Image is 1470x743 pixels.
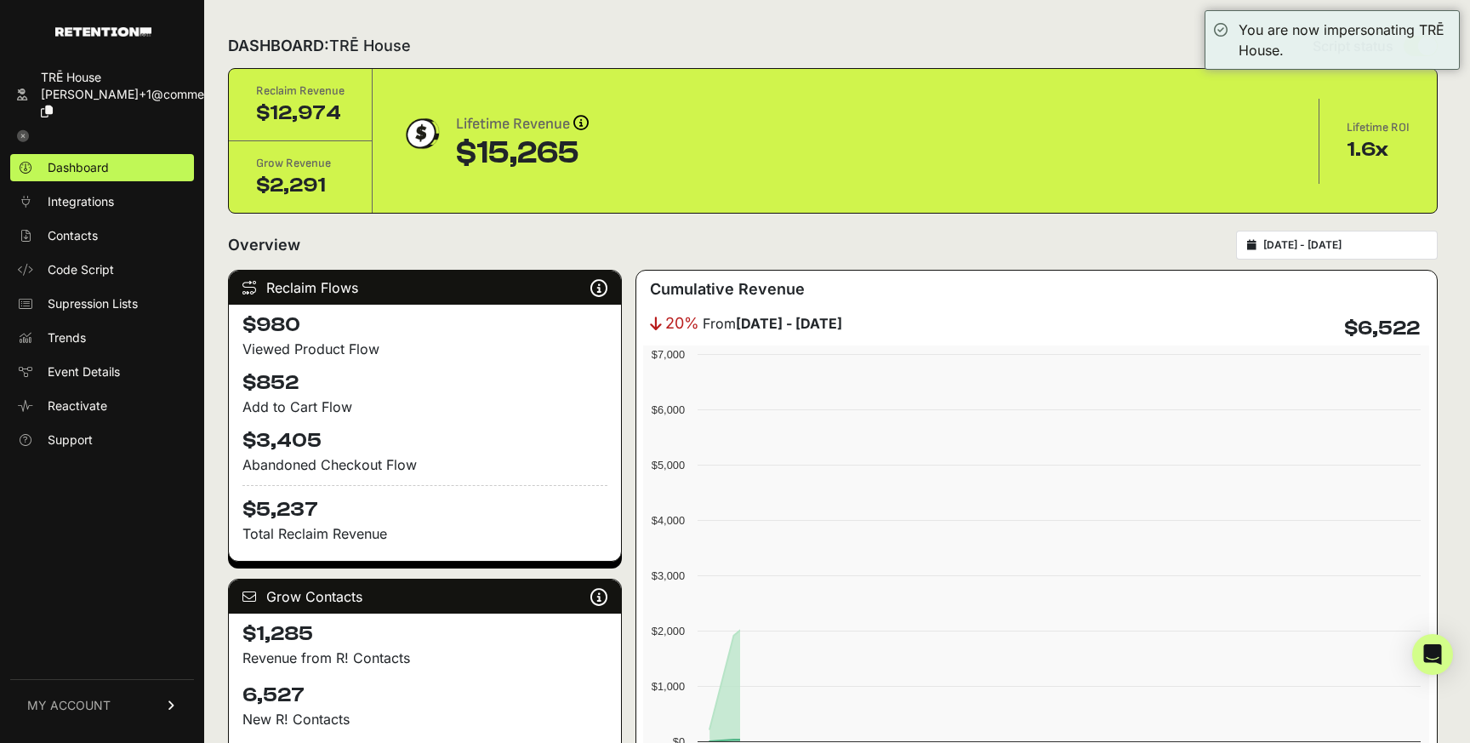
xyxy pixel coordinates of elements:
a: Supression Lists [10,290,194,317]
h2: Overview [228,233,300,257]
div: Lifetime Revenue [456,112,589,136]
span: 20% [665,311,699,335]
div: $2,291 [256,172,345,199]
div: Reclaim Flows [229,271,621,305]
a: Code Script [10,256,194,283]
h4: $1,285 [242,620,607,648]
h4: $852 [242,369,607,397]
text: $1,000 [652,680,685,693]
span: Support [48,432,93,449]
div: $15,265 [456,136,589,170]
a: Reactivate [10,392,194,420]
span: TRĒ House [329,37,411,54]
a: Support [10,426,194,454]
div: TRĒ House [41,69,225,86]
img: dollar-coin-05c43ed7efb7bc0c12610022525b4bbbb207c7efeef5aecc26f025e68dcafac9.png [400,112,442,155]
text: $2,000 [652,625,685,637]
a: Contacts [10,222,194,249]
span: Contacts [48,227,98,244]
div: Grow Contacts [229,580,621,614]
span: Dashboard [48,159,109,176]
img: Retention.com [55,27,151,37]
h3: Cumulative Revenue [650,277,805,301]
text: $7,000 [652,348,685,361]
div: $12,974 [256,100,345,127]
a: Dashboard [10,154,194,181]
div: 1.6x [1347,136,1410,163]
strong: [DATE] - [DATE] [736,315,842,332]
h4: 6,527 [242,682,607,709]
a: Integrations [10,188,194,215]
h4: $6,522 [1344,315,1420,342]
span: Reactivate [48,397,107,414]
a: MY ACCOUNT [10,679,194,731]
div: Viewed Product Flow [242,339,607,359]
span: Trends [48,329,86,346]
span: Code Script [48,261,114,278]
a: Event Details [10,358,194,386]
div: Grow Revenue [256,155,345,172]
text: $3,000 [652,569,685,582]
h4: $5,237 [242,485,607,523]
div: You are now impersonating TRĒ House. [1239,20,1450,60]
div: Lifetime ROI [1347,119,1410,136]
div: Reclaim Revenue [256,83,345,100]
a: Trends [10,324,194,351]
text: $5,000 [652,459,685,472]
text: $6,000 [652,403,685,416]
div: Open Intercom Messenger [1412,634,1453,675]
text: $4,000 [652,514,685,527]
span: MY ACCOUNT [27,697,111,714]
p: Total Reclaim Revenue [242,523,607,544]
span: From [703,313,842,334]
a: TRĒ House [PERSON_NAME]+1@commerc... [10,64,194,125]
h2: DASHBOARD: [228,34,411,58]
span: [PERSON_NAME]+1@commerc... [41,87,225,101]
span: Integrations [48,193,114,210]
h4: $3,405 [242,427,607,454]
p: New R! Contacts [242,709,607,729]
span: Supression Lists [48,295,138,312]
span: Event Details [48,363,120,380]
p: Revenue from R! Contacts [242,648,607,668]
h4: $980 [242,311,607,339]
div: Add to Cart Flow [242,397,607,417]
div: Abandoned Checkout Flow [242,454,607,475]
